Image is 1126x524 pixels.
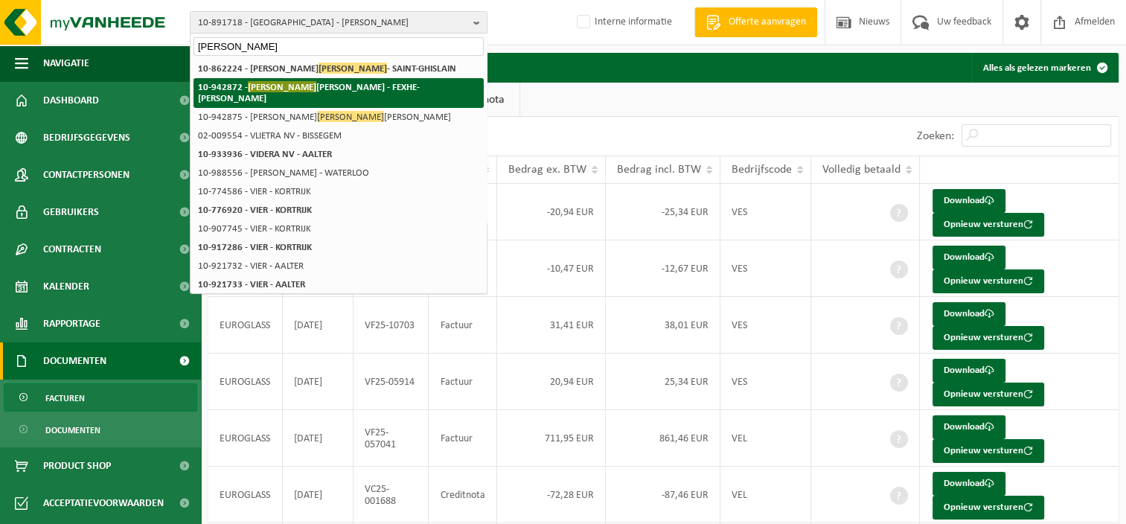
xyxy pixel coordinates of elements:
strong: 10-776920 - VIER - KORTRIJK [198,205,312,215]
strong: 10-933936 - VIDERA NV - AALTER [198,150,332,159]
span: Contactpersonen [43,156,129,194]
td: 861,46 EUR [606,410,720,467]
li: 02-009554 - VLIETRA NV - BISSEGEM [193,127,484,145]
span: [PERSON_NAME] [248,81,316,92]
td: 711,95 EUR [497,410,606,467]
td: [DATE] [283,467,354,523]
span: Rapportage [43,305,100,342]
span: Facturen [45,384,85,412]
a: Download [933,359,1005,383]
strong: 10-917286 - VIER - KORTRIJK [198,243,312,252]
li: 10-921732 - VIER - AALTER [193,257,484,275]
li: 10-774586 - VIER - KORTRIJK [193,182,484,201]
input: Zoeken naar gekoppelde vestigingen [193,37,484,56]
span: Documenten [43,342,106,380]
label: Zoeken: [917,130,954,142]
td: EUROGLASS [208,467,283,523]
span: Bedrijfsgegevens [43,119,130,156]
button: Opnieuw versturen [933,439,1044,463]
td: -72,28 EUR [497,467,606,523]
span: Volledig betaald [822,164,901,176]
span: Contracten [43,231,101,268]
a: Offerte aanvragen [694,7,817,37]
td: VEL [720,410,811,467]
td: EUROGLASS [208,354,283,410]
label: Interne informatie [574,11,672,33]
a: Download [933,189,1005,213]
strong: 10-921733 - VIER - AALTER [198,280,305,290]
span: Kalender [43,268,89,305]
a: Download [933,472,1005,496]
td: -10,47 EUR [497,240,606,297]
td: -25,34 EUR [606,184,720,240]
button: Opnieuw versturen [933,326,1044,350]
strong: 10-942872 - [PERSON_NAME] - FEXHE-[PERSON_NAME] [198,81,420,103]
li: 10-988556 - [PERSON_NAME] - WATERLOO [193,164,484,182]
a: Download [933,302,1005,326]
span: Acceptatievoorwaarden [43,485,164,522]
td: Factuur [429,297,496,354]
span: Product Shop [43,447,111,485]
td: [DATE] [283,354,354,410]
span: [PERSON_NAME] [317,111,384,122]
button: Opnieuw versturen [933,213,1044,237]
a: Facturen [4,383,197,412]
td: VF25-057041 [354,410,429,467]
td: VF25-05914 [354,354,429,410]
td: VEL [720,467,811,523]
td: VES [720,240,811,297]
td: -20,94 EUR [497,184,606,240]
button: Opnieuw versturen [933,383,1044,406]
td: Factuur [429,410,496,467]
li: 10-907745 - VIER - KORTRIJK [193,220,484,238]
span: Gebruikers [43,194,99,231]
span: Documenten [45,416,100,444]
span: Bedrag incl. BTW [617,164,701,176]
button: Opnieuw versturen [933,496,1044,520]
td: EUROGLASS [208,297,283,354]
span: 10-891718 - [GEOGRAPHIC_DATA] - [PERSON_NAME] [198,12,467,34]
td: 25,34 EUR [606,354,720,410]
button: Opnieuw versturen [933,269,1044,293]
td: VC25-001688 [354,467,429,523]
button: 10-891718 - [GEOGRAPHIC_DATA] - [PERSON_NAME] [190,11,487,33]
a: Documenten [4,415,197,444]
span: Offerte aanvragen [725,15,810,30]
td: VES [720,297,811,354]
a: Download [933,415,1005,439]
td: 20,94 EUR [497,354,606,410]
span: Navigatie [43,45,89,82]
td: Factuur [429,354,496,410]
td: -12,67 EUR [606,240,720,297]
td: -87,46 EUR [606,467,720,523]
td: 31,41 EUR [497,297,606,354]
td: VES [720,184,811,240]
li: 10-942875 - [PERSON_NAME] [PERSON_NAME] [193,108,484,127]
button: Alles als gelezen markeren [971,53,1117,83]
td: VES [720,354,811,410]
td: EUROGLASS [208,410,283,467]
td: 38,01 EUR [606,297,720,354]
span: Dashboard [43,82,99,119]
td: Creditnota [429,467,496,523]
td: VF25-10703 [354,297,429,354]
span: [PERSON_NAME] [319,63,387,74]
td: [DATE] [283,297,354,354]
td: [DATE] [283,410,354,467]
strong: 10-862224 - [PERSON_NAME] - SAINT-GHISLAIN [198,63,456,74]
a: Download [933,246,1005,269]
span: Bedrijfscode [732,164,792,176]
span: Bedrag ex. BTW [508,164,586,176]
